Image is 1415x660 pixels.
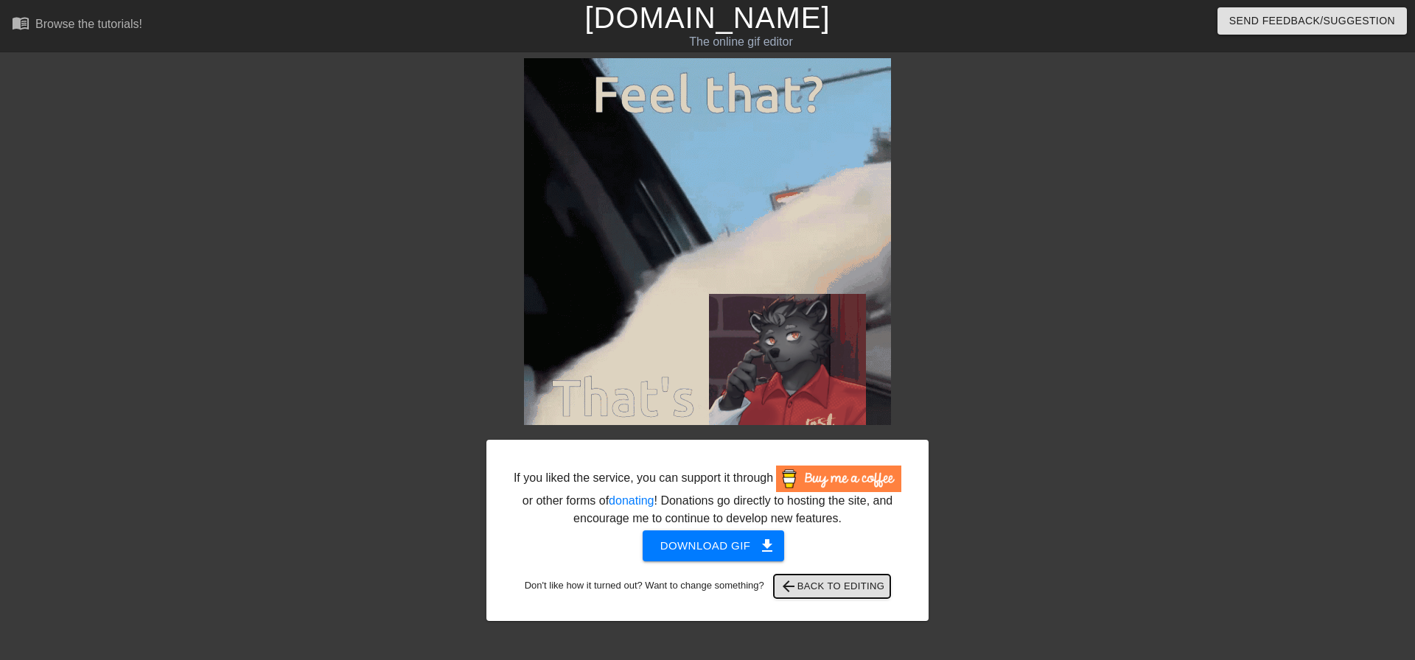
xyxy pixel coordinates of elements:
a: Download gif [631,538,785,551]
button: Send Feedback/Suggestion [1217,7,1407,35]
button: Back to Editing [774,575,891,598]
a: Browse the tutorials! [12,14,142,37]
button: Download gif [643,530,785,561]
img: Buy Me A Coffee [776,466,901,492]
span: get_app [758,537,776,555]
span: menu_book [12,14,29,32]
span: arrow_back [780,577,797,595]
span: Back to Editing [780,577,885,595]
a: [DOMAIN_NAME] [584,1,830,34]
div: Don't like how it turned out? Want to change something? [509,575,906,598]
div: If you liked the service, you can support it through or other forms of ! Donations go directly to... [512,466,903,527]
div: The online gif editor [479,33,1003,51]
span: Download gif [660,536,767,555]
img: fulYPX6s.gif [524,58,891,425]
a: donating [609,494,654,507]
span: Send Feedback/Suggestion [1229,12,1395,30]
div: Browse the tutorials! [35,18,142,30]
